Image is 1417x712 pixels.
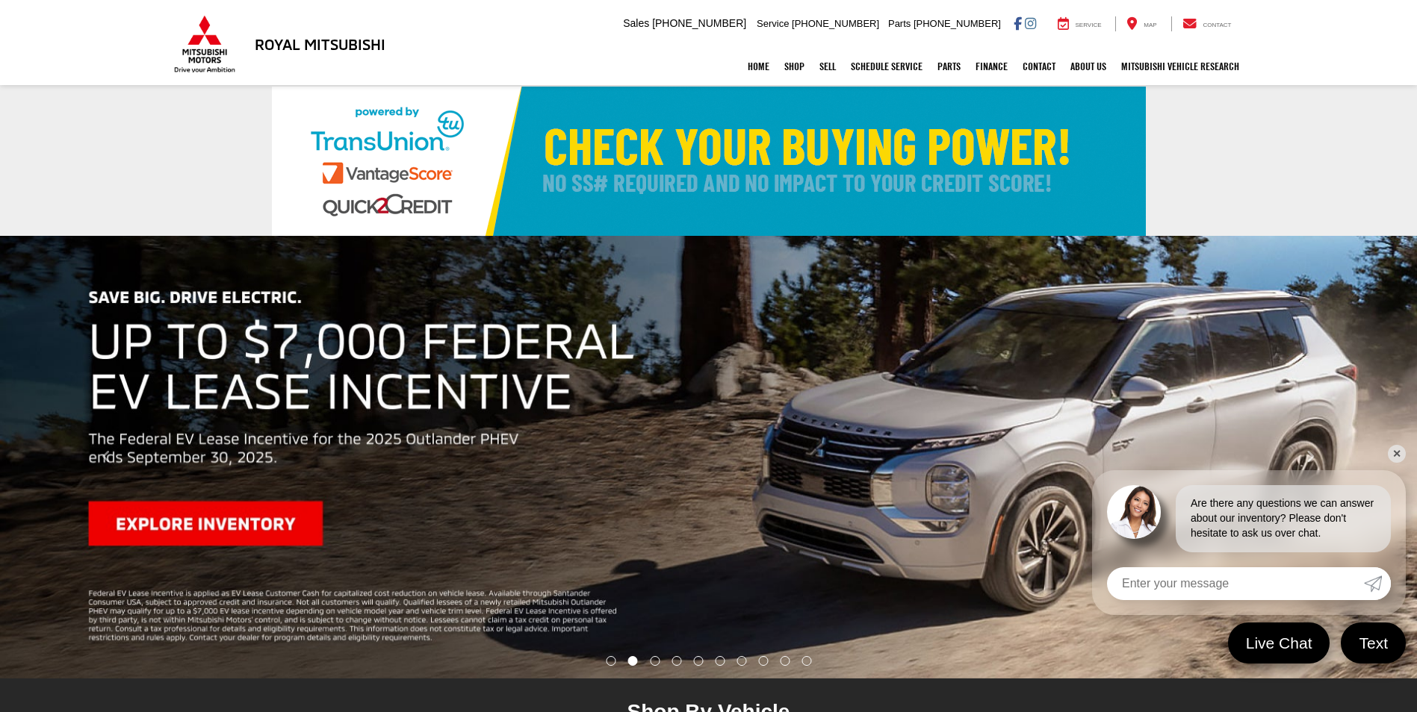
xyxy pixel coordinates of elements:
li: Go to slide number 7. [737,656,746,666]
a: Service [1047,16,1113,31]
span: Map [1144,22,1156,28]
a: Contact [1171,16,1243,31]
li: Go to slide number 10. [801,656,811,666]
li: Go to slide number 8. [758,656,768,666]
a: Home [740,48,777,85]
a: Shop [777,48,812,85]
li: Go to slide number 6. [715,656,725,666]
li: Go to slide number 9. [780,656,790,666]
span: Contact [1203,22,1231,28]
li: Go to slide number 4. [672,656,682,666]
a: Contact [1015,48,1063,85]
img: Agent profile photo [1107,485,1161,539]
li: Go to slide number 3. [651,656,660,666]
span: Parts [888,18,911,29]
a: About Us [1063,48,1114,85]
span: [PHONE_NUMBER] [652,17,746,29]
a: Parts: Opens in a new tab [930,48,968,85]
span: Sales [623,17,649,29]
a: Sell [812,48,843,85]
a: Text [1341,622,1406,663]
a: Finance [968,48,1015,85]
span: Service [757,18,789,29]
a: Schedule Service: Opens in a new tab [843,48,930,85]
button: Click to view next picture. [1204,266,1417,649]
span: [PHONE_NUMBER] [792,18,879,29]
a: Facebook: Click to visit our Facebook page [1014,17,1022,29]
input: Enter your message [1107,567,1364,600]
img: Mitsubishi [171,15,238,73]
a: Instagram: Click to visit our Instagram page [1025,17,1036,29]
div: Are there any questions we can answer about our inventory? Please don't hesitate to ask us over c... [1176,485,1391,552]
li: Go to slide number 1. [606,656,616,666]
span: Live Chat [1238,633,1320,653]
img: Check Your Buying Power [272,87,1146,236]
a: Submit [1364,567,1391,600]
a: Live Chat [1228,622,1330,663]
span: Text [1351,633,1395,653]
li: Go to slide number 2. [628,656,638,666]
a: Map [1115,16,1168,31]
h3: Royal Mitsubishi [255,36,385,52]
a: Mitsubishi Vehicle Research [1114,48,1247,85]
li: Go to slide number 5. [694,656,704,666]
span: Service [1076,22,1102,28]
span: [PHONE_NUMBER] [914,18,1001,29]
